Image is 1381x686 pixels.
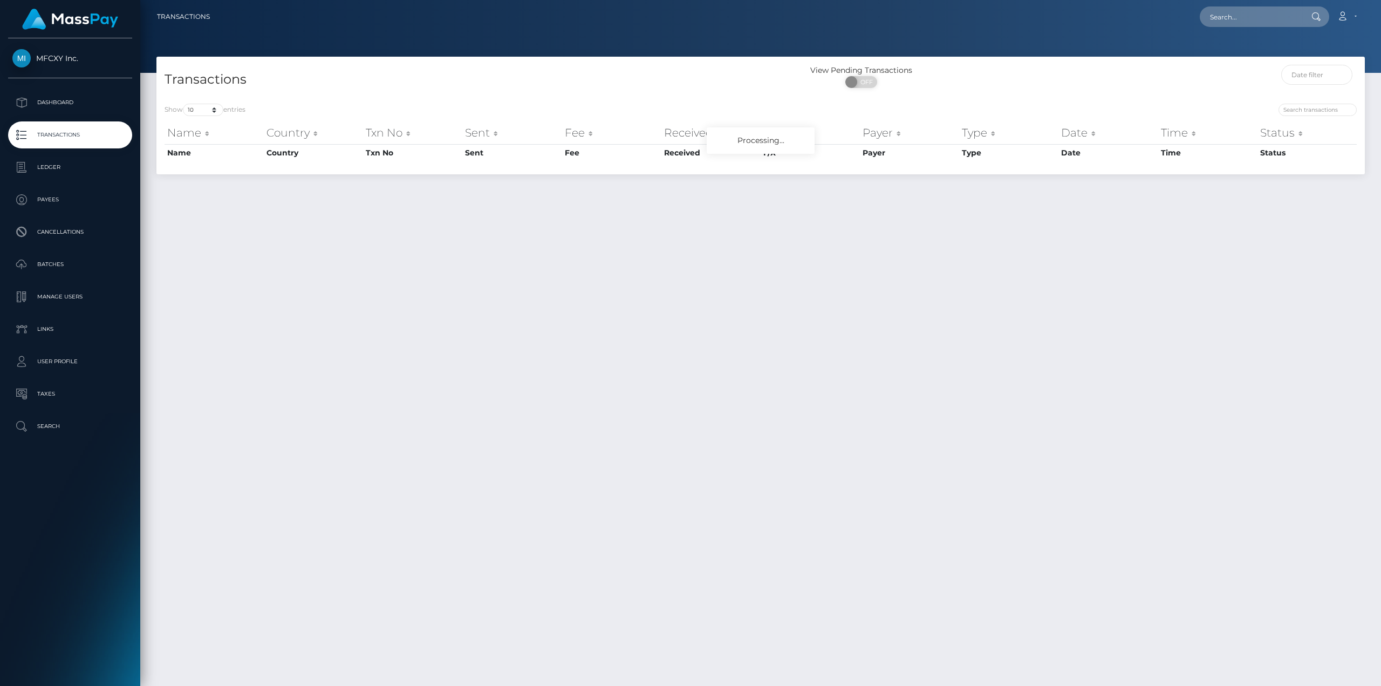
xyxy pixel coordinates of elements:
select: Showentries [183,104,223,116]
th: Country [264,122,363,144]
a: Cancellations [8,219,132,246]
a: Transactions [157,5,210,28]
th: Txn No [363,144,462,161]
a: Payees [8,186,132,213]
p: Payees [12,192,128,208]
th: Sent [462,122,562,144]
th: Txn No [363,122,462,144]
th: Received [661,122,761,144]
th: Fee [562,122,661,144]
img: MassPay Logo [22,9,118,30]
p: Search [12,418,128,434]
th: Status [1257,122,1357,144]
img: MFCXY Inc. [12,49,31,67]
th: F/X [761,122,860,144]
th: Time [1158,144,1257,161]
p: Cancellations [12,224,128,240]
th: Country [264,144,363,161]
a: Batches [8,251,132,278]
label: Show entries [165,104,245,116]
th: Sent [462,144,562,161]
a: Taxes [8,381,132,407]
th: Status [1257,144,1357,161]
div: Processing... [707,127,815,154]
th: Payer [860,144,959,161]
h4: Transactions [165,70,753,89]
a: Ledger [8,154,132,181]
p: Batches [12,256,128,273]
th: Type [959,122,1058,144]
th: Type [959,144,1058,161]
span: OFF [851,76,878,88]
input: Date filter [1281,65,1353,85]
a: User Profile [8,348,132,375]
p: Manage Users [12,289,128,305]
input: Search... [1200,6,1301,27]
th: Date [1058,144,1158,161]
th: Payer [860,122,959,144]
a: Search [8,413,132,440]
p: Transactions [12,127,128,143]
div: View Pending Transactions [761,65,962,76]
th: Time [1158,122,1257,144]
th: Name [165,144,264,161]
p: Links [12,321,128,337]
a: Manage Users [8,283,132,310]
p: Ledger [12,159,128,175]
p: User Profile [12,354,128,370]
input: Search transactions [1279,104,1357,116]
th: Name [165,122,264,144]
span: MFCXY Inc. [8,53,132,63]
th: Date [1058,122,1158,144]
p: Dashboard [12,94,128,111]
a: Dashboard [8,89,132,116]
p: Taxes [12,386,128,402]
a: Transactions [8,121,132,148]
a: Links [8,316,132,343]
th: Fee [562,144,661,161]
th: Received [661,144,761,161]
